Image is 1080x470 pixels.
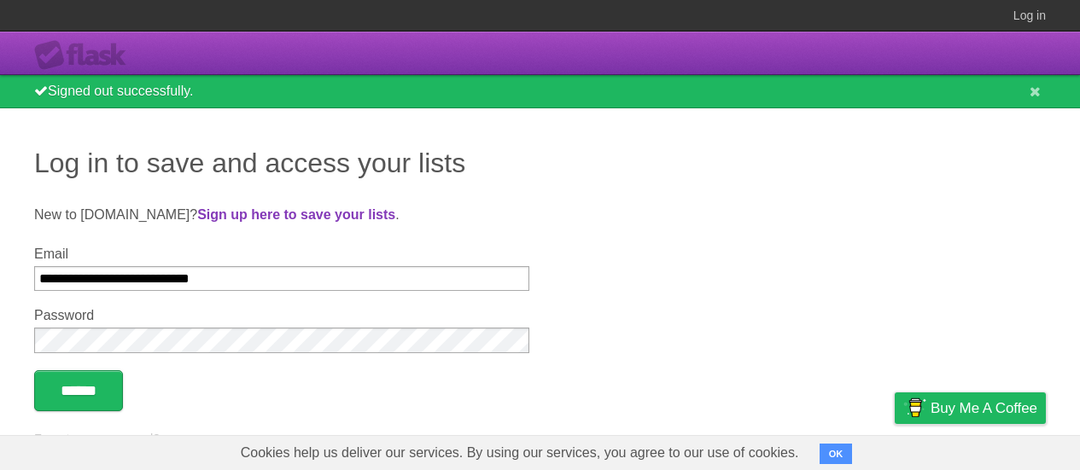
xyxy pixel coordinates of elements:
a: Buy me a coffee [895,392,1046,424]
div: Flask [34,40,137,71]
button: OK [820,444,853,464]
p: New to [DOMAIN_NAME]? . [34,205,1046,225]
h1: Log in to save and access your lists [34,142,1046,183]
span: Buy me a coffee [931,393,1037,423]
img: Buy me a coffee [903,393,926,422]
a: Forgot your password? [34,432,160,445]
label: Email [34,247,529,262]
span: Cookies help us deliver our services. By using our services, you agree to our use of cookies. [224,436,816,470]
a: Sign up here to save your lists [197,207,395,222]
label: Password [34,308,529,323]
